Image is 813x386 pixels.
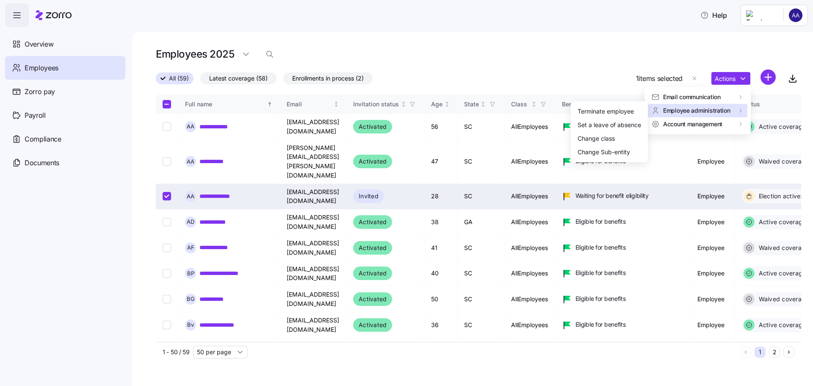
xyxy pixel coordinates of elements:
[187,194,194,199] span: A A
[578,134,615,143] div: Change class
[163,192,171,200] input: Select record 3
[578,147,630,157] div: Change Sub-entity
[280,184,346,209] td: [EMAIL_ADDRESS][DOMAIN_NAME]
[578,120,641,130] div: Set a leave of absence
[578,107,634,116] div: Terminate employee
[457,184,504,209] td: SC
[691,184,735,209] td: Employee
[359,191,379,201] span: Invited
[663,106,730,115] span: Employee administration
[663,120,722,128] span: Account management
[424,184,457,209] td: 28
[575,192,649,200] span: Waiting for benefit eligibility
[663,93,721,101] span: Email communication
[504,184,555,209] td: AllEmployees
